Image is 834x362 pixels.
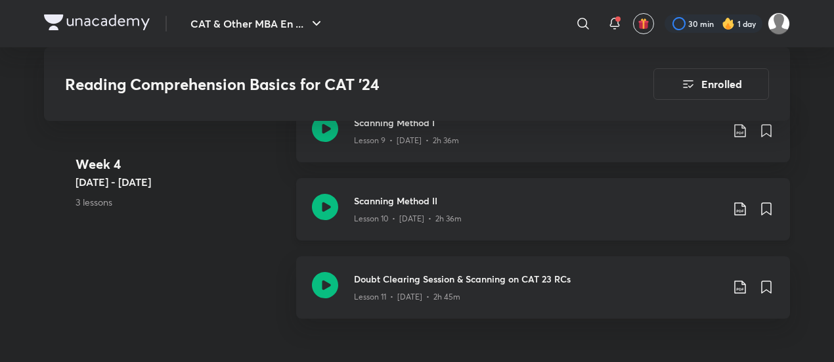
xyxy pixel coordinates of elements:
[638,18,649,30] img: avatar
[354,291,460,303] p: Lesson 11 • [DATE] • 2h 45m
[183,11,332,37] button: CAT & Other MBA En ...
[354,116,722,129] h3: Scanning Method I
[354,213,462,225] p: Lesson 10 • [DATE] • 2h 36m
[44,14,150,34] a: Company Logo
[296,100,790,178] a: Scanning Method ILesson 9 • [DATE] • 2h 36m
[354,194,722,208] h3: Scanning Method II
[296,178,790,256] a: Scanning Method IILesson 10 • [DATE] • 2h 36m
[76,174,286,190] h5: [DATE] - [DATE]
[65,75,579,94] h3: Reading Comprehension Basics for CAT '24
[44,14,150,30] img: Company Logo
[722,17,735,30] img: streak
[76,195,286,209] p: 3 lessons
[354,135,459,147] p: Lesson 9 • [DATE] • 2h 36m
[768,12,790,35] img: Avinash Tibrewal
[76,154,286,174] h4: Week 4
[296,256,790,334] a: Doubt Clearing Session & Scanning on CAT 23 RCsLesson 11 • [DATE] • 2h 45m
[354,272,722,286] h3: Doubt Clearing Session & Scanning on CAT 23 RCs
[633,13,654,34] button: avatar
[653,68,769,100] button: Enrolled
